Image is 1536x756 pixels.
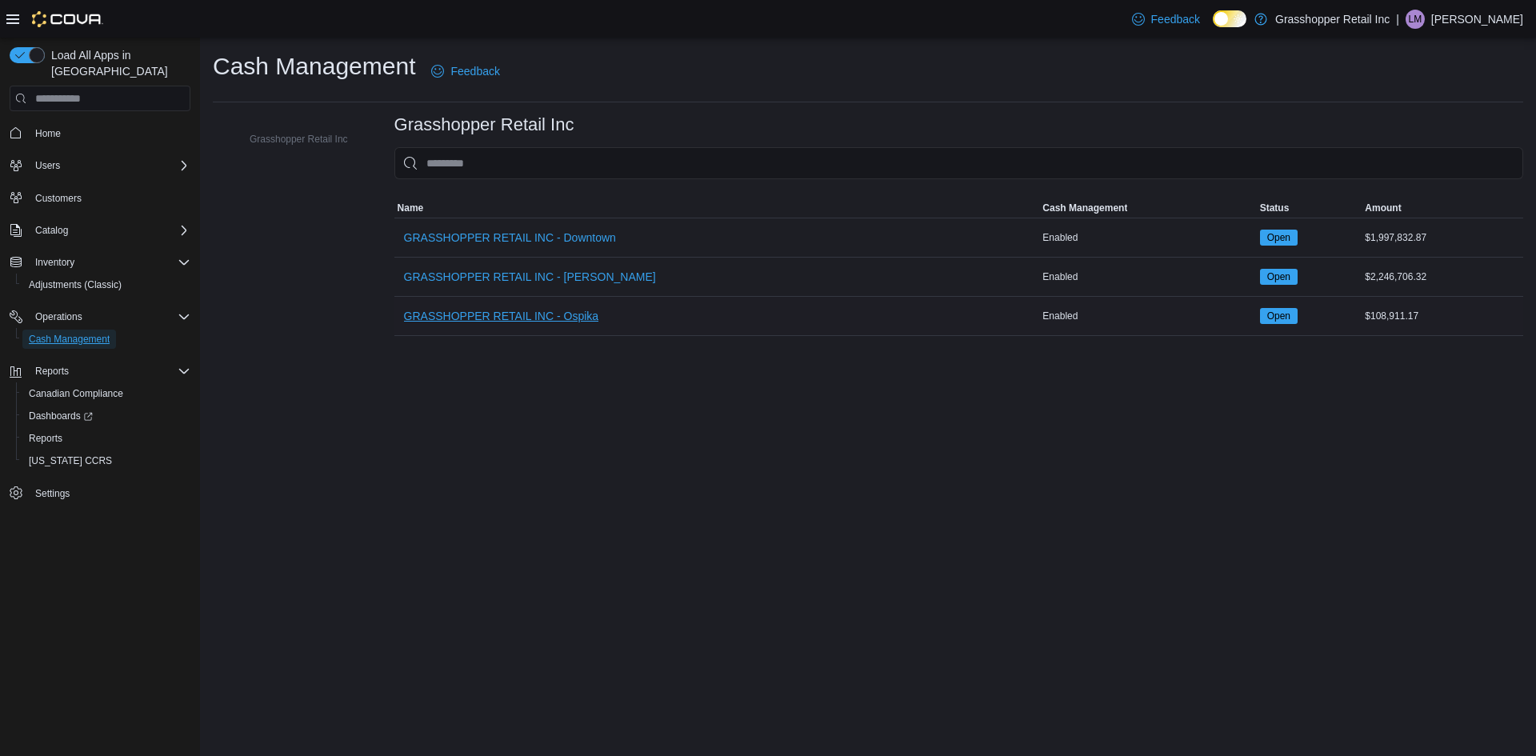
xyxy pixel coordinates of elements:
h1: Cash Management [213,50,415,82]
button: Home [3,121,197,144]
a: Dashboards [16,405,197,427]
span: Customers [29,188,190,208]
button: [US_STATE] CCRS [16,450,197,472]
button: Catalog [29,221,74,240]
span: Name [398,202,424,214]
span: Canadian Compliance [29,387,123,400]
span: Cash Management [29,333,110,346]
a: Customers [29,189,88,208]
div: $2,246,706.32 [1362,267,1523,286]
span: Status [1260,202,1290,214]
button: Reports [16,427,197,450]
button: GRASSHOPPER RETAIL INC - Downtown [398,222,622,254]
a: Dashboards [22,406,99,426]
span: Settings [29,483,190,503]
span: Catalog [29,221,190,240]
button: Adjustments (Classic) [16,274,197,296]
span: Users [35,159,60,172]
span: Adjustments (Classic) [22,275,190,294]
nav: Complex example [10,114,190,546]
div: Laura McInnes [1406,10,1425,29]
span: GRASSHOPPER RETAIL INC - [PERSON_NAME] [404,269,656,285]
h3: Grasshopper Retail Inc [394,115,574,134]
span: Dashboards [29,410,93,422]
span: Reports [29,432,62,445]
span: Inventory [35,256,74,269]
button: Reports [3,360,197,382]
span: Open [1260,308,1298,324]
span: LM [1409,10,1422,29]
span: Operations [29,307,190,326]
a: Home [29,124,67,143]
button: Name [394,198,1040,218]
button: Settings [3,482,197,505]
button: Operations [29,307,89,326]
span: Users [29,156,190,175]
span: Operations [35,310,82,323]
span: Dark Mode [1213,27,1214,28]
button: Grasshopper Retail Inc [227,130,354,149]
button: Cash Management [16,328,197,350]
span: Customers [35,192,82,205]
span: Feedback [450,63,499,79]
span: Cash Management [22,330,190,349]
span: Inventory [29,253,190,272]
p: Grasshopper Retail Inc [1275,10,1390,29]
button: Inventory [29,253,81,272]
span: Feedback [1151,11,1200,27]
button: Operations [3,306,197,328]
div: Enabled [1039,228,1256,247]
input: Dark Mode [1213,10,1246,27]
button: Status [1257,198,1362,218]
div: $108,911.17 [1362,306,1523,326]
div: $1,997,832.87 [1362,228,1523,247]
span: Reports [29,362,190,381]
span: Home [29,122,190,142]
button: Reports [29,362,75,381]
span: Cash Management [1042,202,1127,214]
span: Washington CCRS [22,451,190,470]
button: Catalog [3,219,197,242]
span: Amount [1365,202,1401,214]
span: Reports [35,365,69,378]
a: Settings [29,484,76,503]
div: Enabled [1039,267,1256,286]
span: Settings [35,487,70,500]
span: Catalog [35,224,68,237]
div: Enabled [1039,306,1256,326]
span: Open [1267,230,1290,245]
input: This is a search bar. As you type, the results lower in the page will automatically filter. [394,147,1523,179]
span: [US_STATE] CCRS [29,454,112,467]
span: Adjustments (Classic) [29,278,122,291]
button: Users [3,154,197,177]
a: Canadian Compliance [22,384,130,403]
button: Customers [3,186,197,210]
a: Feedback [425,55,506,87]
img: Cova [32,11,103,27]
a: Adjustments (Classic) [22,275,128,294]
span: Reports [22,429,190,448]
span: Open [1267,309,1290,323]
button: Inventory [3,251,197,274]
button: Cash Management [1039,198,1256,218]
button: GRASSHOPPER RETAIL INC - [PERSON_NAME] [398,261,662,293]
span: Load All Apps in [GEOGRAPHIC_DATA] [45,47,190,79]
button: Amount [1362,198,1523,218]
p: | [1396,10,1399,29]
a: Feedback [1126,3,1206,35]
span: Open [1260,269,1298,285]
span: Grasshopper Retail Inc [250,133,348,146]
span: Open [1260,230,1298,246]
span: GRASSHOPPER RETAIL INC - Ospika [404,308,599,324]
span: Home [35,127,61,140]
button: Canadian Compliance [16,382,197,405]
a: Cash Management [22,330,116,349]
span: Open [1267,270,1290,284]
p: [PERSON_NAME] [1431,10,1523,29]
a: Reports [22,429,69,448]
span: Canadian Compliance [22,384,190,403]
span: GRASSHOPPER RETAIL INC - Downtown [404,230,616,246]
button: Users [29,156,66,175]
span: Dashboards [22,406,190,426]
a: [US_STATE] CCRS [22,451,118,470]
